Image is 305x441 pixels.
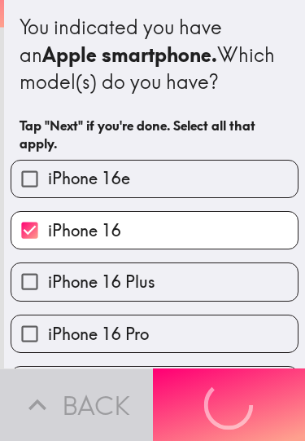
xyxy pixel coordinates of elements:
button: iPhone 16 Plus [11,263,298,300]
b: Apple smartphone. [42,42,217,67]
span: iPhone 16 Pro [48,323,149,346]
button: iPhone 16e [11,161,298,197]
h6: Tap "Next" if you're done. Select all that apply. [20,117,290,153]
button: iPhone 16 [11,212,298,249]
div: You indicated you have an Which model(s) do you have? [20,14,290,96]
span: iPhone 16 Plus [48,271,155,293]
span: iPhone 16 [48,219,121,242]
button: iPhone 16 Pro [11,315,298,352]
span: iPhone 16e [48,167,130,190]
